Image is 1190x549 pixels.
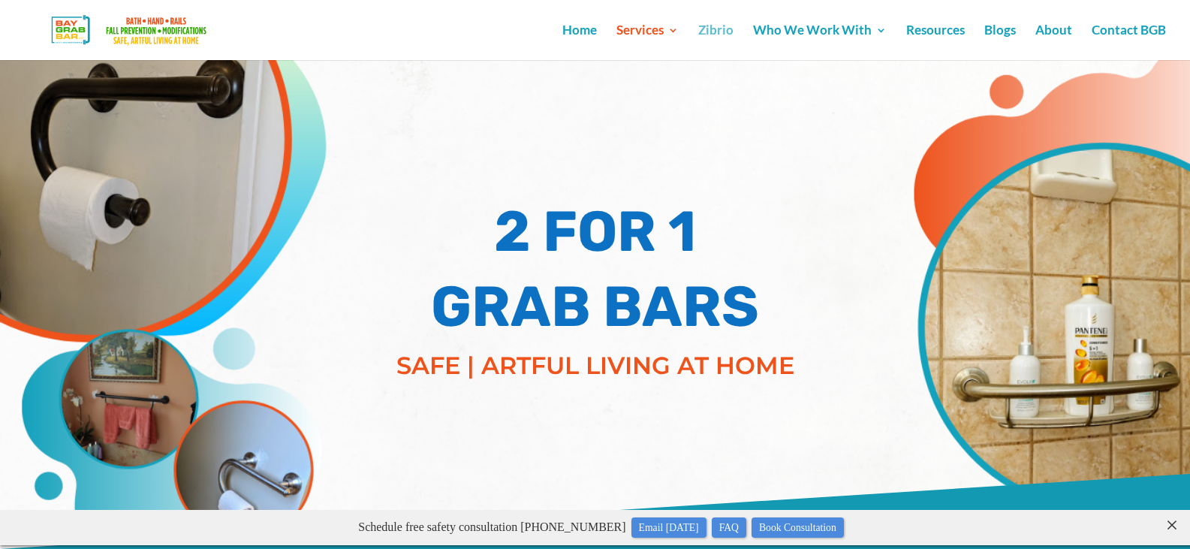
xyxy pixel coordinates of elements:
[26,11,236,50] img: Bay Grab Bar
[1164,4,1179,18] close: ×
[752,8,844,28] a: Book Consultation
[712,8,746,28] a: FAQ
[562,25,597,60] a: Home
[1092,25,1166,60] a: Contact BGB
[906,25,965,60] a: Resources
[753,25,887,60] a: Who We Work With
[631,8,706,28] a: Email [DATE]
[370,273,821,348] h1: GRAB BARS
[370,198,821,273] h1: 2 FOR 1
[36,6,1166,29] p: Schedule free safety consultation [PHONE_NUMBER]
[984,25,1016,60] a: Blogs
[616,25,679,60] a: Services
[698,25,734,60] a: Zibrio
[370,348,821,384] p: SAFE | ARTFUL LIVING AT HOME
[1035,25,1072,60] a: About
